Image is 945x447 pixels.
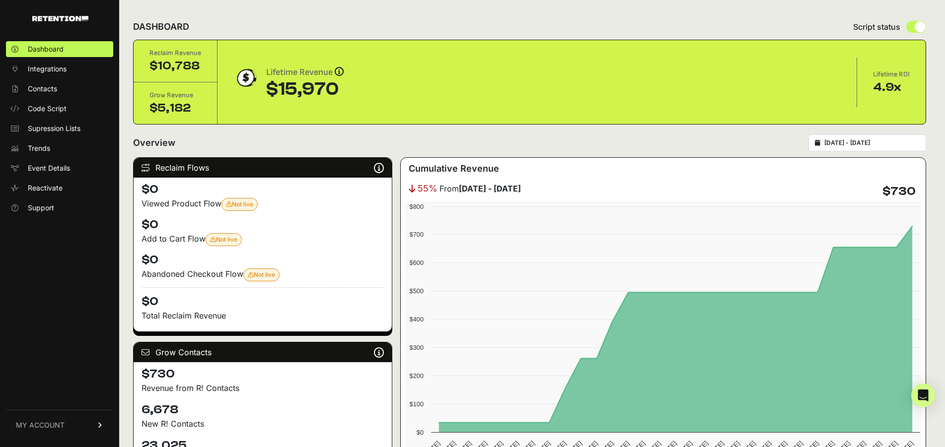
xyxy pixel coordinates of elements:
[142,310,384,321] p: Total Reclaim Revenue
[873,69,910,79] div: Lifetime ROI
[409,231,423,238] text: $700
[28,143,50,153] span: Trends
[266,79,344,99] div: $15,970
[853,21,900,33] span: Script status
[409,316,423,323] text: $400
[142,197,384,211] div: Viewed Product Flow
[6,41,113,57] a: Dashboard
[418,182,437,195] span: 55%
[142,217,384,233] h4: $0
[134,158,392,178] div: Reclaim Flows
[28,44,64,54] span: Dashboard
[266,65,344,79] div: Lifetime Revenue
[28,104,67,114] span: Code Script
[911,383,935,407] div: Open Intercom Messenger
[226,200,253,208] span: Not live
[28,183,63,193] span: Reactivate
[149,100,201,116] div: $5,182
[142,418,384,430] p: New R! Contacts
[6,121,113,136] a: Supression Lists
[416,429,423,436] text: $0
[28,163,70,173] span: Event Details
[149,90,201,100] div: Grow Revenue
[133,20,189,34] h2: DASHBOARD
[439,183,521,194] span: From
[6,200,113,216] a: Support
[142,366,384,382] h4: $730
[248,271,275,278] span: Not live
[28,64,67,74] span: Integrations
[409,344,423,351] text: $300
[28,203,54,213] span: Support
[133,136,175,150] h2: Overview
[142,252,384,268] h4: $0
[149,58,201,74] div: $10,788
[409,372,423,380] text: $200
[6,61,113,77] a: Integrations
[142,382,384,394] p: Revenue from R! Contacts
[409,287,423,295] text: $500
[28,84,57,94] span: Contacts
[32,16,88,21] img: Retention.com
[409,259,423,266] text: $600
[6,81,113,97] a: Contacts
[6,101,113,117] a: Code Script
[233,65,258,90] img: dollar-coin-05c43ed7efb7bc0c12610022525b4bbbb207c7efeef5aecc26f025e68dcafac9.png
[210,236,237,243] span: Not live
[142,182,384,197] h4: $0
[409,400,423,408] text: $100
[134,342,392,362] div: Grow Contacts
[873,79,910,95] div: 4.9x
[6,140,113,156] a: Trends
[6,180,113,196] a: Reactivate
[142,402,384,418] h4: 6,678
[142,268,384,281] div: Abandoned Checkout Flow
[16,420,65,430] span: MY ACCOUNT
[459,184,521,193] strong: [DATE] - [DATE]
[6,410,113,440] a: MY ACCOUNT
[149,48,201,58] div: Reclaim Revenue
[409,203,423,210] text: $800
[28,124,80,133] span: Supression Lists
[6,160,113,176] a: Event Details
[142,287,384,310] h4: $0
[882,184,916,199] h4: $730
[142,233,384,246] div: Add to Cart Flow
[409,162,499,176] h3: Cumulative Revenue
